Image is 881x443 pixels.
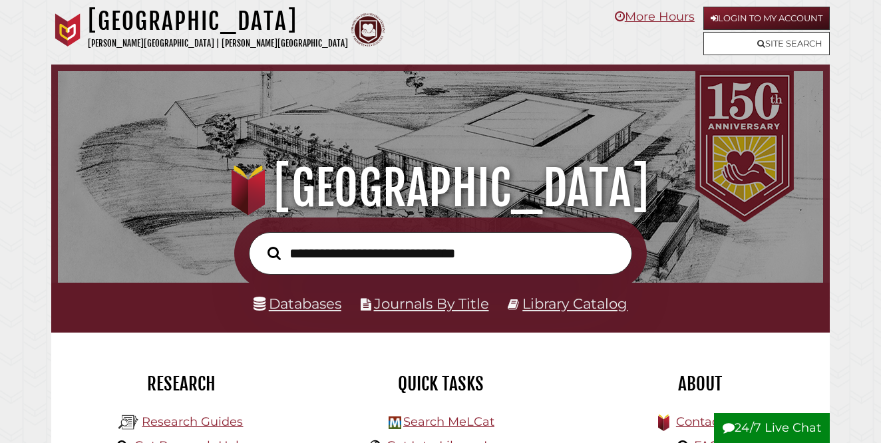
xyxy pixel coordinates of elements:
a: Library Catalog [522,295,627,312]
h1: [GEOGRAPHIC_DATA] [71,159,810,218]
img: Calvin Theological Seminary [351,13,385,47]
img: Hekman Library Logo [118,412,138,432]
button: Search [261,243,287,263]
h1: [GEOGRAPHIC_DATA] [88,7,348,36]
a: Contact Us [676,414,742,429]
a: Journals By Title [374,295,489,312]
a: Login to My Account [703,7,830,30]
a: Databases [254,295,341,312]
h2: Quick Tasks [321,372,560,395]
h2: Research [61,372,301,395]
a: Site Search [703,32,830,55]
img: Hekman Library Logo [389,416,401,429]
h2: About [580,372,820,395]
img: Calvin University [51,13,85,47]
i: Search [267,246,281,260]
a: Research Guides [142,414,243,429]
a: Search MeLCat [403,414,494,429]
a: More Hours [615,9,695,24]
p: [PERSON_NAME][GEOGRAPHIC_DATA] | [PERSON_NAME][GEOGRAPHIC_DATA] [88,36,348,51]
